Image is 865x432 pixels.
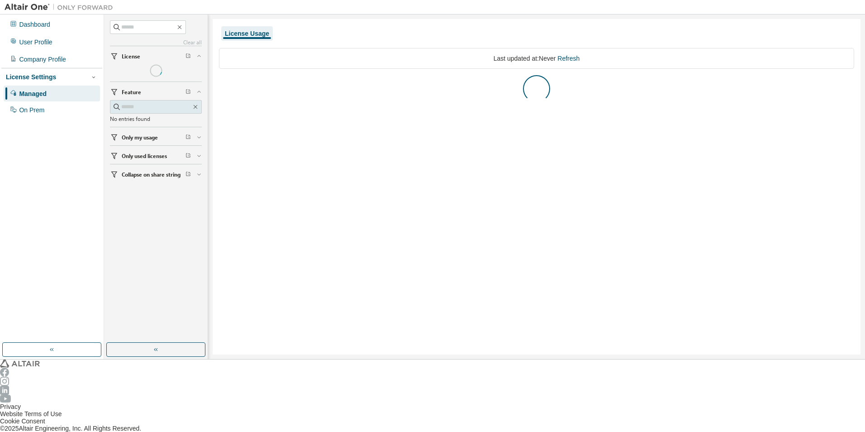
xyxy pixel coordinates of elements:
[110,127,202,147] button: Only my usage
[110,115,202,122] div: No entries found
[185,88,191,96] span: Clear filter
[19,38,52,46] div: User Profile
[110,164,202,184] button: Collapse on share string
[5,3,118,12] img: Altair One
[185,171,191,178] span: Clear filter
[19,90,47,97] div: Managed
[185,134,191,141] span: Clear filter
[6,73,56,81] div: License Settings
[122,134,158,141] span: Only my usage
[122,152,167,159] span: Only used licenses
[110,38,202,46] a: Clear all
[225,30,269,37] div: License Usage
[110,146,202,166] button: Only used licenses
[122,171,181,178] span: Collapse on share string
[19,21,50,28] div: Dashboard
[19,106,44,114] div: On Prem
[122,88,141,96] span: Feature
[219,48,854,69] div: Last updated at: Never
[557,55,580,62] a: Refresh
[19,56,66,63] div: Company Profile
[185,152,191,159] span: Clear filter
[122,53,140,60] span: License
[110,46,202,66] button: License
[110,82,202,102] button: Feature
[185,53,191,60] span: Clear filter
